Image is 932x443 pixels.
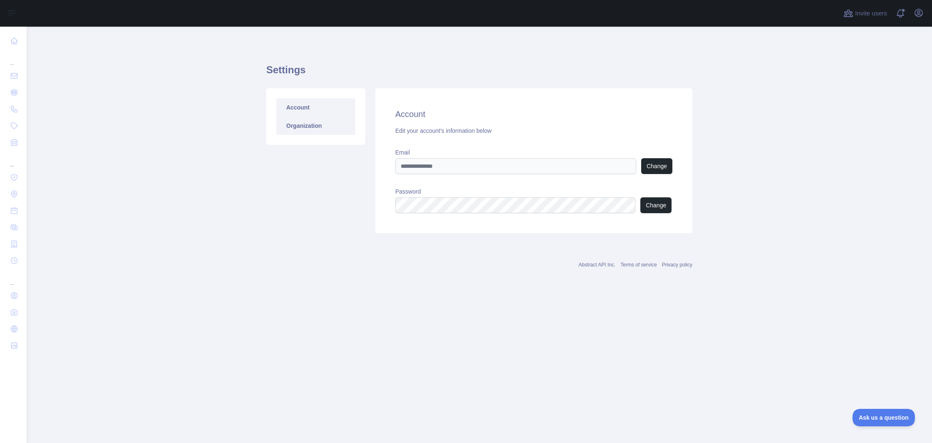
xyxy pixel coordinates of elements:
div: ... [7,50,20,67]
div: ... [7,152,20,168]
a: Account [276,98,355,117]
span: Invite users [855,9,887,18]
h1: Settings [266,63,692,83]
div: ... [7,270,20,286]
div: Edit your account's information below [395,127,672,135]
button: Change [640,197,672,213]
label: Email [395,148,672,157]
label: Password [395,187,672,196]
button: Change [641,158,672,174]
a: Abstract API Inc. [579,262,616,268]
a: Terms of service [620,262,657,268]
a: Organization [276,117,355,135]
iframe: Toggle Customer Support [853,409,915,426]
a: Privacy policy [662,262,692,268]
button: Invite users [842,7,889,20]
h2: Account [395,108,672,120]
